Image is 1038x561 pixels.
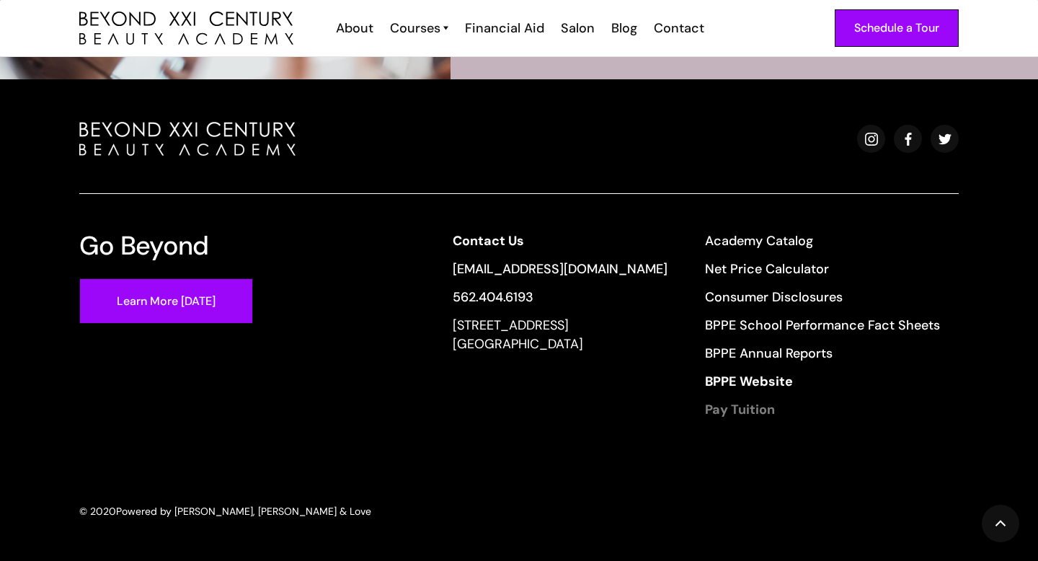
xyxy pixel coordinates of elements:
[453,260,667,278] a: [EMAIL_ADDRESS][DOMAIN_NAME]
[705,231,940,250] a: Academy Catalog
[390,19,448,37] a: Courses
[705,316,940,335] a: BPPE School Performance Fact Sheets
[453,231,667,250] a: Contact Us
[705,344,940,363] a: BPPE Annual Reports
[705,372,940,391] a: BPPE Website
[456,19,551,37] a: Financial Aid
[561,19,595,37] div: Salon
[465,19,544,37] div: Financial Aid
[116,503,371,519] div: Powered by [PERSON_NAME], [PERSON_NAME] & Love
[79,12,293,45] img: beyond 21st century beauty academy logo
[835,9,959,47] a: Schedule a Tour
[390,19,440,37] div: Courses
[705,401,775,418] strong: Pay Tuition
[453,232,524,249] strong: Contact Us
[453,288,667,306] a: 562.404.6193
[705,373,793,390] strong: BPPE Website
[79,231,209,260] h3: Go Beyond
[79,278,253,324] a: Learn More [DATE]
[79,12,293,45] a: home
[705,400,940,419] a: Pay Tuition
[705,260,940,278] a: Net Price Calculator
[654,19,704,37] div: Contact
[611,19,637,37] div: Blog
[336,19,373,37] div: About
[551,19,602,37] a: Salon
[705,288,940,306] a: Consumer Disclosures
[327,19,381,37] a: About
[644,19,711,37] a: Contact
[602,19,644,37] a: Blog
[854,19,939,37] div: Schedule a Tour
[79,503,116,519] div: © 2020
[453,316,667,353] div: [STREET_ADDRESS] [GEOGRAPHIC_DATA]
[79,122,296,156] img: beyond beauty logo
